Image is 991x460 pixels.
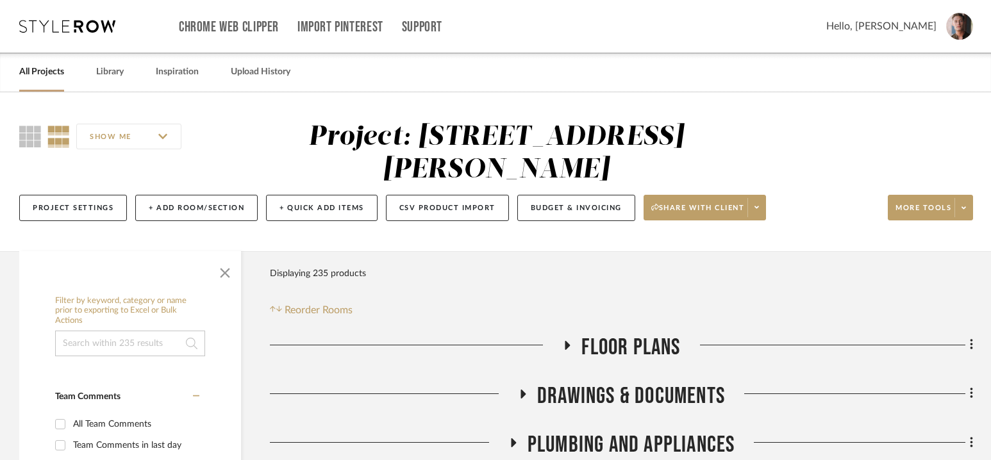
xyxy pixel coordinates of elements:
[386,195,509,221] button: CSV Product Import
[96,63,124,81] a: Library
[297,22,383,33] a: Import Pinterest
[73,414,196,434] div: All Team Comments
[212,258,238,283] button: Close
[231,63,290,81] a: Upload History
[644,195,767,220] button: Share with client
[537,382,725,410] span: Drawings & Documents
[946,13,973,40] img: avatar
[179,22,279,33] a: Chrome Web Clipper
[826,19,937,34] span: Hello, [PERSON_NAME]
[156,63,199,81] a: Inspiration
[888,195,973,220] button: More tools
[55,296,205,326] h6: Filter by keyword, category or name prior to exporting to Excel or Bulk Actions
[895,203,951,222] span: More tools
[73,435,196,456] div: Team Comments in last day
[517,195,635,221] button: Budget & Invoicing
[55,331,205,356] input: Search within 235 results
[402,22,442,33] a: Support
[528,431,735,459] span: PLUMBING AND APPLIANCES
[285,302,353,318] span: Reorder Rooms
[135,195,258,221] button: + Add Room/Section
[19,63,64,81] a: All Projects
[270,302,353,318] button: Reorder Rooms
[651,203,745,222] span: Share with client
[308,124,685,183] div: Project: [STREET_ADDRESS][PERSON_NAME]
[55,392,121,401] span: Team Comments
[581,334,680,361] span: Floor Plans
[19,195,127,221] button: Project Settings
[270,261,366,286] div: Displaying 235 products
[266,195,378,221] button: + Quick Add Items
